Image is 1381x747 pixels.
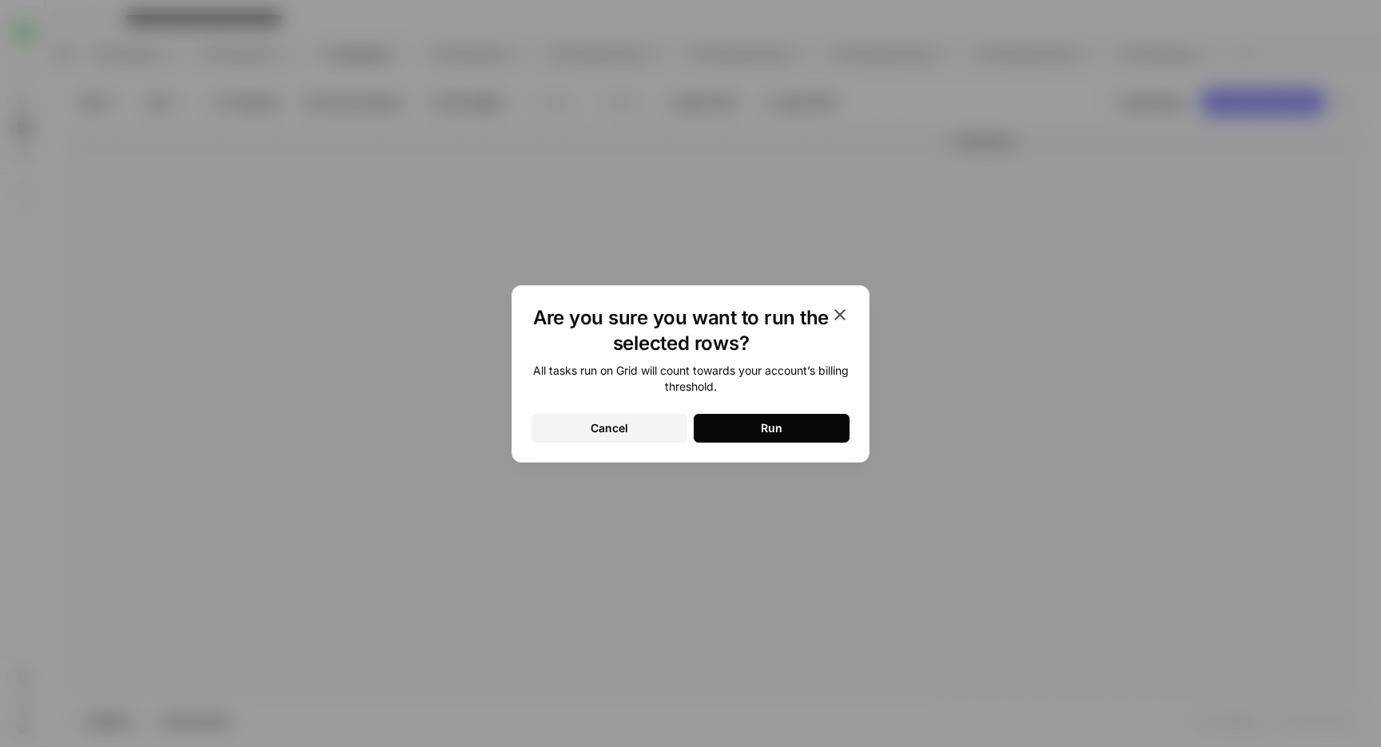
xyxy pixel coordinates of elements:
[761,420,782,436] div: Run
[591,420,628,436] div: Cancel
[531,305,830,356] h1: Are you sure you want to run the selected rows?
[531,414,687,443] button: Cancel
[531,363,850,395] div: All tasks run on Grid will count towards your account’s billing threshold.
[694,414,850,443] button: Run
